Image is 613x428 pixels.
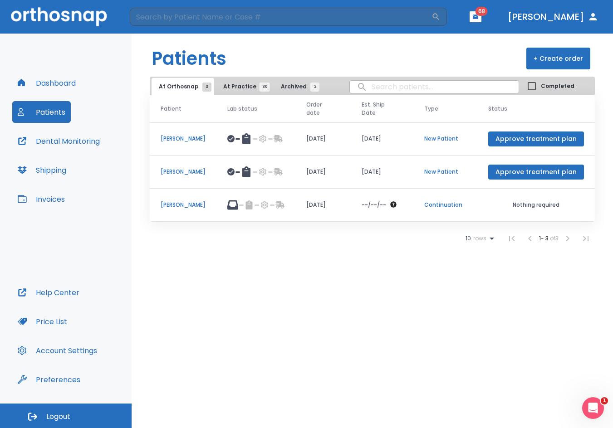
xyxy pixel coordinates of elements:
span: Completed [541,82,574,90]
span: of 3 [550,234,559,242]
span: 2 [310,83,319,92]
button: Dental Monitoring [12,130,105,152]
span: Logout [46,412,70,422]
div: tabs [152,78,324,95]
td: [DATE] [351,122,413,156]
span: 1 [601,397,608,404]
td: [DATE] [295,156,351,189]
button: [PERSON_NAME] [504,9,602,25]
span: Type [424,105,438,113]
p: --/--/-- [362,201,386,209]
button: Shipping [12,159,72,181]
span: 10 [466,235,471,242]
input: Search by Patient Name or Case # [130,8,432,26]
button: Preferences [12,369,86,390]
input: search [350,78,519,96]
button: + Create order [526,48,590,69]
span: At Orthosnap [159,83,207,91]
span: Patient [161,105,181,113]
iframe: Intercom live chat [582,397,604,419]
button: Dashboard [12,72,81,94]
div: The date will be available after approving treatment plan [362,201,402,209]
span: Lab status [227,105,257,113]
p: [PERSON_NAME] [161,135,206,143]
span: 3 [202,83,211,92]
p: New Patient [424,168,466,176]
button: Approve treatment plan [488,165,584,180]
span: Archived [281,83,315,91]
button: Price List [12,311,73,332]
p: New Patient [424,135,466,143]
span: 1 - 3 [539,234,550,242]
p: [PERSON_NAME] [161,201,206,209]
p: Nothing required [488,201,584,209]
button: Approve treatment plan [488,131,584,146]
div: Tooltip anchor [78,375,87,384]
td: [DATE] [295,122,351,156]
span: rows [471,235,486,242]
td: [DATE] [295,189,351,222]
button: Help Center [12,282,85,303]
button: Account Settings [12,340,103,361]
span: Est. Ship Date [362,101,396,117]
button: Patients [12,101,71,123]
span: 30 [260,83,270,92]
img: Orthosnap [11,7,107,26]
span: At Practice [223,83,265,91]
span: 68 [476,7,488,16]
td: [DATE] [351,156,413,189]
h1: Patients [152,45,226,72]
span: Status [488,105,507,113]
p: Continuation [424,201,466,209]
span: Order date [306,101,333,117]
button: Invoices [12,188,70,210]
p: [PERSON_NAME] [161,168,206,176]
